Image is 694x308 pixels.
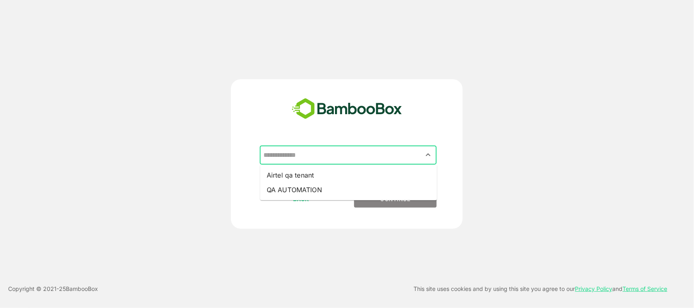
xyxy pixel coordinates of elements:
a: Privacy Policy [575,285,613,292]
img: bamboobox [287,95,407,122]
a: Terms of Service [623,285,668,292]
li: Airtel qa tenant [260,168,437,182]
p: Copyright © 2021- 25 BambooBox [8,284,98,294]
button: Close [423,150,434,161]
li: QA AUTOMATION [260,182,437,197]
p: This site uses cookies and by using this site you agree to our and [414,284,668,294]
